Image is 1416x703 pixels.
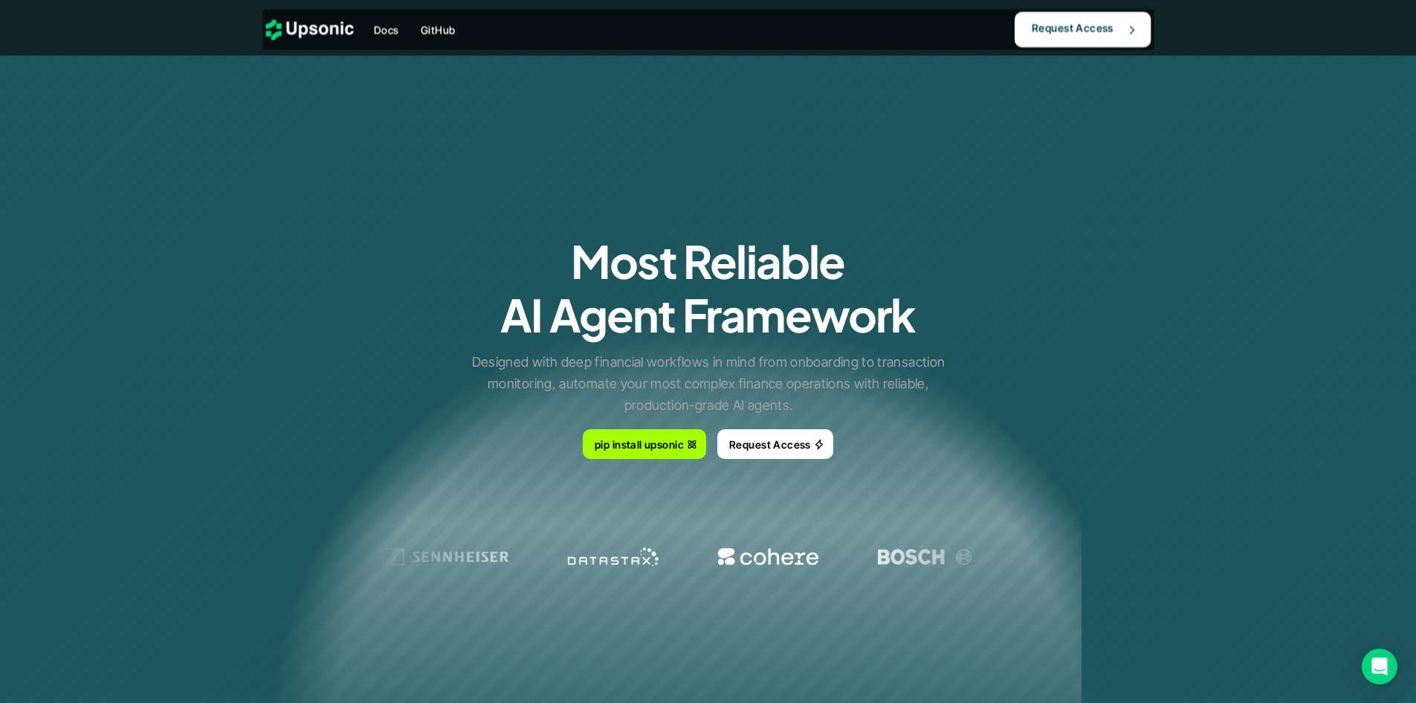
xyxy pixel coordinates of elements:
h1: Most Reliable AI Agent Framework [500,234,916,341]
a: GitHub [411,16,464,43]
a: Request Access [1015,12,1151,48]
p: pip install upsonic [595,436,684,452]
a: pip install upsonic [583,429,706,459]
a: Docs [364,16,407,43]
p: Docs [373,22,398,37]
a: Request Access [717,429,833,459]
p: Request Access [729,436,811,452]
p: Request Access [1032,19,1113,35]
div: Open Intercom Messenger [1362,649,1397,684]
p: GitHub [420,22,455,37]
p: Designed with deep financial workflows in mind from onboarding to transaction monitoring, automat... [467,352,950,416]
